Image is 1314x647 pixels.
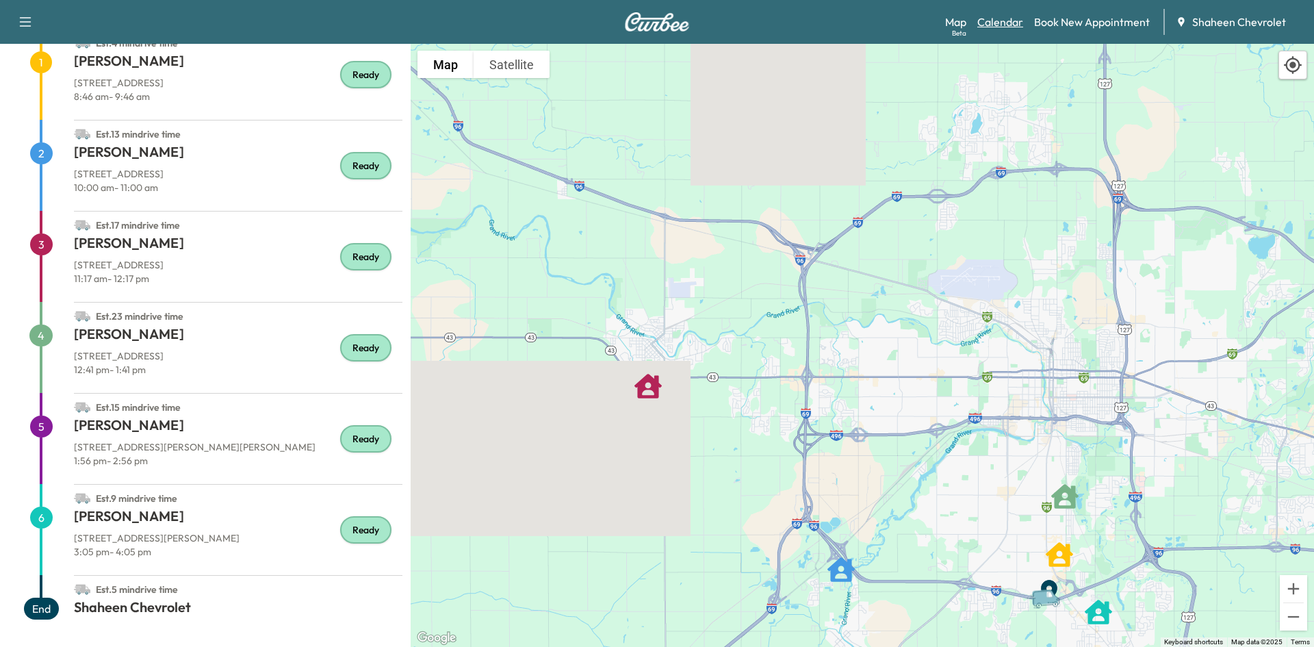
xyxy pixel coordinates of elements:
[952,28,966,38] div: Beta
[1164,637,1223,647] button: Keyboard shortcuts
[74,545,402,559] p: 3:05 pm - 4:05 pm
[30,507,53,529] span: 6
[74,416,402,440] h1: [PERSON_NAME]
[74,51,402,76] h1: [PERSON_NAME]
[30,416,53,437] span: 5
[1034,14,1150,30] a: Book New Appointment
[74,598,402,622] h1: Shaheen Chevrolet
[29,325,53,346] span: 4
[96,219,180,231] span: Est. 17 min drive time
[74,507,402,531] h1: [PERSON_NAME]
[74,90,402,103] p: 8:46 am - 9:46 am
[74,233,402,258] h1: [PERSON_NAME]
[417,51,474,78] button: Show street map
[1025,574,1073,598] gmp-advanced-marker: Van
[1051,476,1079,503] gmp-advanced-marker: TERESA FRENCH
[24,598,59,620] span: End
[1046,534,1073,561] gmp-advanced-marker: MARCELLA ROSARIO
[96,310,183,322] span: Est. 23 min drive time
[1280,575,1307,602] button: Zoom in
[340,516,391,544] div: Ready
[624,12,690,31] img: Curbee Logo
[1278,51,1307,79] div: Recenter map
[96,492,177,505] span: Est. 9 min drive time
[340,152,391,179] div: Ready
[74,272,402,286] p: 11:17 am - 12:17 pm
[977,14,1023,30] a: Calendar
[74,181,402,194] p: 10:00 am - 11:00 am
[1280,603,1307,631] button: Zoom out
[340,243,391,270] div: Ready
[30,51,52,73] span: 1
[30,233,53,255] span: 3
[945,14,966,30] a: MapBeta
[74,258,402,272] p: [STREET_ADDRESS]
[74,531,402,545] p: [STREET_ADDRESS][PERSON_NAME]
[1192,14,1286,30] span: Shaheen Chevrolet
[74,454,402,468] p: 1:56 pm - 2:56 pm
[1035,571,1063,598] gmp-advanced-marker: End Point
[30,142,53,164] span: 2
[74,363,402,377] p: 12:41 pm - 1:41 pm
[827,549,855,576] gmp-advanced-marker: ANTHONY NOSAL
[414,629,459,647] img: Google
[96,583,178,596] span: Est. 5 min drive time
[74,349,402,363] p: [STREET_ADDRESS]
[340,425,391,453] div: Ready
[1231,638,1283,646] span: Map data ©2025
[74,440,402,454] p: [STREET_ADDRESS][PERSON_NAME][PERSON_NAME]
[340,334,391,361] div: Ready
[634,366,662,393] gmp-advanced-marker: RANDALL BACHERT
[1291,638,1310,646] a: Terms (opens in new tab)
[1085,592,1112,619] gmp-advanced-marker: JENELLE MCCAIN
[96,128,181,140] span: Est. 13 min drive time
[96,401,181,414] span: Est. 15 min drive time
[74,142,402,167] h1: [PERSON_NAME]
[74,167,402,181] p: [STREET_ADDRESS]
[340,61,391,88] div: Ready
[74,76,402,90] p: [STREET_ADDRESS]
[74,325,402,349] h1: [PERSON_NAME]
[414,629,459,647] a: Open this area in Google Maps (opens a new window)
[474,51,550,78] button: Show satellite imagery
